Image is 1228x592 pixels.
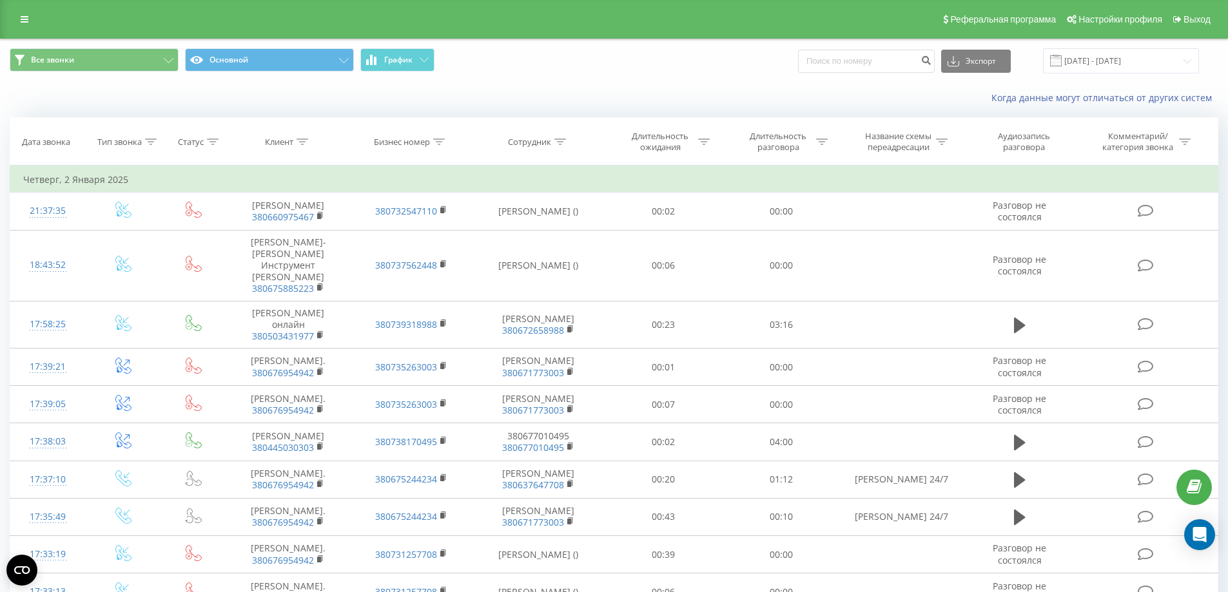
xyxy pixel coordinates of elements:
[626,131,695,153] div: Длительность ожидания
[178,137,204,148] div: Статус
[375,361,437,373] a: 380735263003
[265,137,293,148] div: Клиент
[227,423,349,461] td: [PERSON_NAME]
[384,55,413,64] span: График
[31,55,74,65] span: Все звонки
[227,349,349,386] td: [PERSON_NAME].
[375,259,437,271] a: 380737562448
[1184,519,1215,550] div: Open Intercom Messenger
[605,536,723,573] td: 00:39
[605,386,723,423] td: 00:07
[993,354,1046,378] span: Разговор не состоялся
[473,536,605,573] td: [PERSON_NAME] ()
[252,554,314,566] a: 380676954942
[993,199,1046,223] span: Разговор не состоялся
[502,324,564,336] a: 380672658988
[185,48,354,72] button: Основной
[502,516,564,528] a: 380671773003
[502,404,564,416] a: 380671773003
[375,510,437,522] a: 380675244234
[723,461,841,498] td: 01:12
[723,536,841,573] td: 00:00
[227,230,349,301] td: [PERSON_NAME]-[PERSON_NAME] Инструмент [PERSON_NAME]
[605,230,723,301] td: 00:06
[993,542,1046,566] span: Разговор не состоялся
[473,230,605,301] td: [PERSON_NAME] ()
[252,330,314,342] a: 380503431977
[23,392,73,417] div: 17:39:05
[798,50,935,73] input: Поиск по номеру
[375,435,437,448] a: 380738170495
[840,498,962,535] td: [PERSON_NAME] 24/7
[723,301,841,349] td: 03:16
[23,312,73,337] div: 17:58:25
[723,230,841,301] td: 00:00
[723,193,841,230] td: 00:00
[605,301,723,349] td: 00:23
[605,423,723,461] td: 00:02
[360,48,434,72] button: График
[227,461,349,498] td: [PERSON_NAME].
[502,367,564,379] a: 380671773003
[840,461,962,498] td: [PERSON_NAME] 24/7
[374,137,430,148] div: Бизнес номер
[473,193,605,230] td: [PERSON_NAME] ()
[23,198,73,224] div: 21:37:35
[502,479,564,491] a: 380637647708
[991,91,1218,104] a: Когда данные могут отличаться от других систем
[993,392,1046,416] span: Разговор не состоялся
[723,349,841,386] td: 00:00
[10,48,179,72] button: Все звонки
[1078,14,1162,24] span: Настройки профиля
[473,461,605,498] td: [PERSON_NAME]
[252,404,314,416] a: 380676954942
[375,473,437,485] a: 380675244234
[605,498,723,535] td: 00:43
[227,386,349,423] td: [PERSON_NAME].
[473,349,605,386] td: [PERSON_NAME]
[375,318,437,330] a: 380739318988
[252,479,314,491] a: 380676954942
[252,211,314,223] a: 380660975467
[605,193,723,230] td: 00:02
[993,253,1046,277] span: Разговор не состоялся
[982,131,1066,153] div: Аудиозапись разговора
[473,423,605,461] td: 380677010495
[23,354,73,379] div: 17:39:21
[23,504,73,530] div: 17:35:49
[375,205,437,217] a: 380732547110
[227,536,349,573] td: [PERSON_NAME].
[941,50,1011,73] button: Экспорт
[723,423,841,461] td: 04:00
[252,367,314,379] a: 380676954942
[508,137,551,148] div: Сотрудник
[23,429,73,454] div: 17:38:03
[473,386,605,423] td: [PERSON_NAME]
[473,301,605,349] td: [PERSON_NAME]
[723,386,841,423] td: 00:00
[864,131,933,153] div: Название схемы переадресации
[744,131,813,153] div: Длительность разговора
[473,498,605,535] td: [PERSON_NAME]
[23,253,73,278] div: 18:43:52
[97,137,142,148] div: Тип звонка
[1184,14,1211,24] span: Выход
[6,555,37,586] button: Open CMP widget
[22,137,70,148] div: Дата звонка
[375,398,437,410] a: 380735263003
[605,461,723,498] td: 00:20
[1100,131,1176,153] div: Комментарий/категория звонка
[227,301,349,349] td: [PERSON_NAME] онлайн
[375,548,437,560] a: 380731257708
[23,467,73,492] div: 17:37:10
[227,193,349,230] td: [PERSON_NAME]
[502,441,564,454] a: 380677010495
[605,349,723,386] td: 00:01
[252,282,314,294] a: 380675885223
[723,498,841,535] td: 00:10
[23,542,73,567] div: 17:33:19
[950,14,1056,24] span: Реферальная программа
[252,441,314,454] a: 380445030303
[227,498,349,535] td: [PERSON_NAME].
[10,167,1218,193] td: Четверг, 2 Января 2025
